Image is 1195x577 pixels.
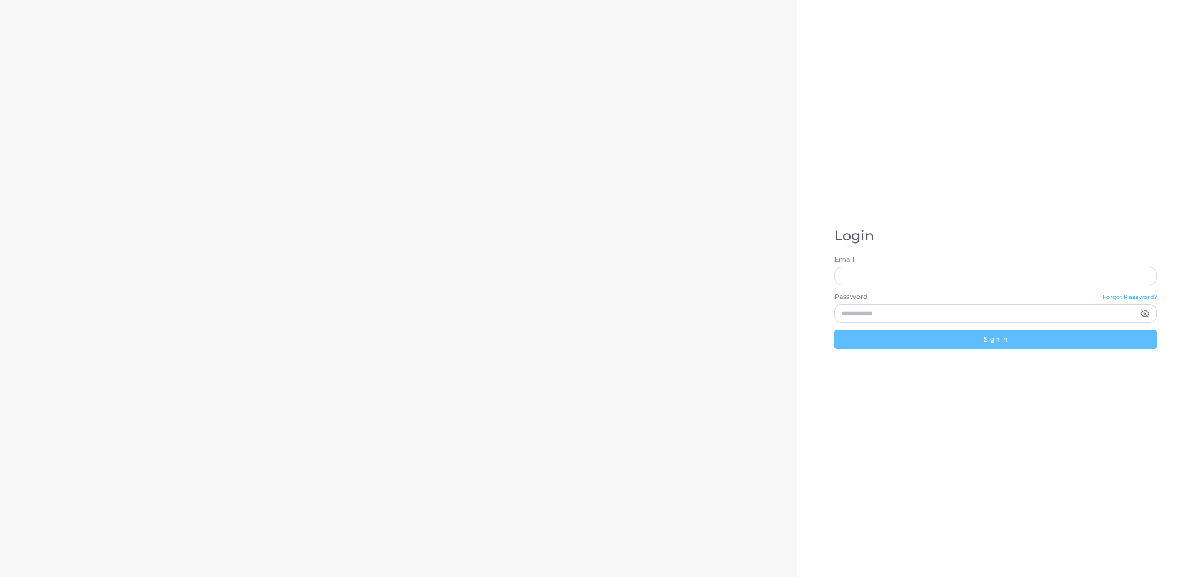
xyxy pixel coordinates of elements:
label: Password [834,292,867,302]
h1: Login [834,228,1157,244]
a: Forgot Password? [1102,292,1157,304]
small: Forgot Password? [1102,293,1157,300]
button: Sign in [834,330,1157,348]
label: Email [834,255,1157,265]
